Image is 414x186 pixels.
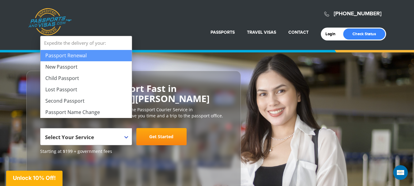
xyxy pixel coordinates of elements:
li: Expedite the delivery of your: [40,36,132,118]
li: New Passport [40,61,132,73]
li: Second Passport [40,95,132,107]
div: Unlock 10% Off! [6,171,63,186]
span: Select Your Service [45,134,94,141]
a: Passports [211,30,235,35]
strong: Expedite the delivery of your: [40,36,132,50]
a: Login [325,32,340,36]
a: Travel Visas [247,30,276,35]
span: Select Your Service [45,131,126,148]
a: Check Status [343,28,385,40]
li: Passport Renewal [40,50,132,61]
h2: Get Your U.S. Passport Fast in [GEOGRAPHIC_DATA][PERSON_NAME] [40,83,227,104]
a: Passports & [DOMAIN_NAME] [28,8,72,36]
span: Unlock 10% Off! [13,175,56,181]
li: Child Passport [40,73,132,84]
a: Contact [288,30,309,35]
iframe: Intercom live chat [393,165,408,180]
p: [DOMAIN_NAME] is the #1 most trusted online Passport Courier Service in [GEOGRAPHIC_DATA][PERSON_... [40,107,227,119]
a: Get Started [136,128,187,145]
a: [PHONE_NUMBER] [334,10,382,17]
li: Lost Passport [40,84,132,95]
span: Starting at $199 + government fees [40,148,227,154]
span: Select Your Service [40,128,132,145]
li: Passport Name Change [40,107,132,118]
